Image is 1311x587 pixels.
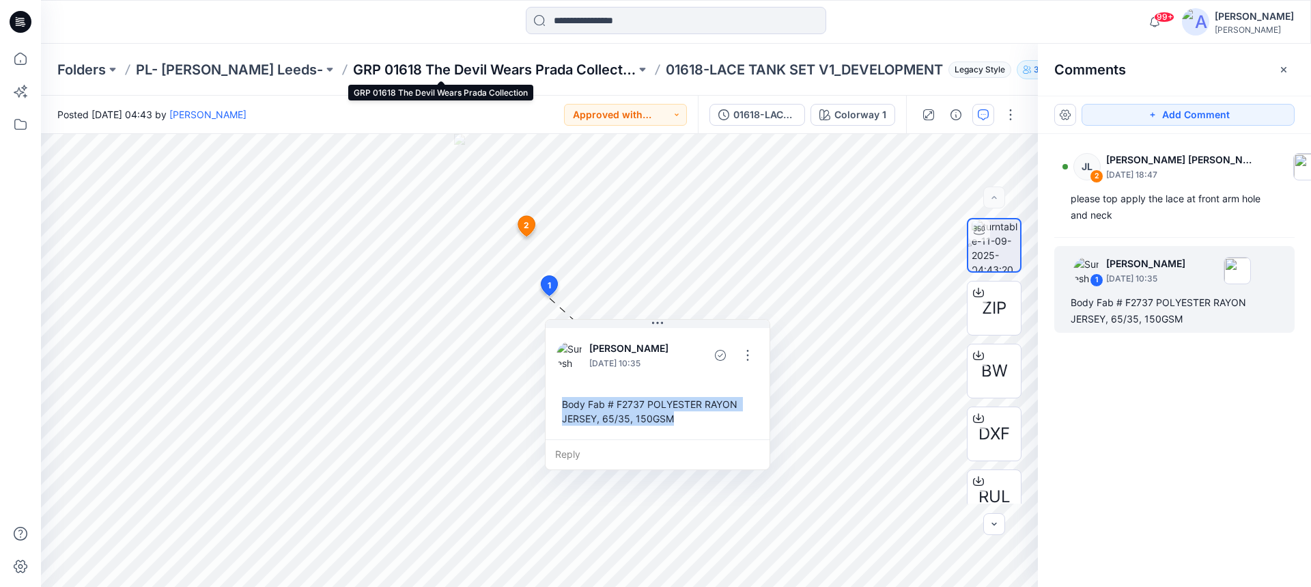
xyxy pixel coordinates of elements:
[1215,8,1294,25] div: [PERSON_NAME]
[57,60,106,79] a: Folders
[1017,60,1061,79] button: 32
[834,107,886,122] div: Colorway 1
[57,107,246,122] span: Posted [DATE] 04:43 by
[981,359,1008,383] span: BW
[169,109,246,120] a: [PERSON_NAME]
[589,357,679,370] p: [DATE] 10:35
[556,342,584,369] img: Suresh Perera
[1106,168,1255,182] p: [DATE] 18:47
[943,60,1011,79] button: Legacy Style
[1106,152,1255,168] p: [PERSON_NAME] [PERSON_NAME]
[733,107,796,122] div: 01618-LACE TANK SET V1_DEVELOPMENT
[945,104,967,126] button: Details
[1054,62,1126,78] h2: Comments
[1182,8,1209,36] img: avatar
[1071,295,1278,327] div: Body Fab # F2737 POLYESTER RAYON JERSEY, 65/35, 150GSM
[589,340,679,357] p: [PERSON_NAME]
[1154,12,1174,23] span: 99+
[1073,257,1101,284] img: Suresh Perera
[709,104,805,126] button: 01618-LACE TANK SET V1_DEVELOPMENT
[1106,256,1185,272] p: [PERSON_NAME]
[972,219,1020,271] img: turntable-11-09-2025-04:43:20
[353,60,636,79] a: GRP 01618 The Devil Wears Prada Collection
[1106,272,1185,286] p: [DATE] 10:35
[1090,273,1103,287] div: 1
[548,279,551,292] span: 1
[978,422,1010,446] span: DXF
[546,439,770,469] div: Reply
[1071,191,1278,223] div: please top apply the lace at front arm hole and neck
[666,60,943,79] p: 01618-LACE TANK SET V1_DEVELOPMENT
[1034,62,1044,77] p: 32
[810,104,895,126] button: Colorway 1
[982,296,1006,320] span: ZIP
[556,392,759,431] div: Body Fab # F2737 POLYESTER RAYON JERSEY, 65/35, 150GSM
[1082,104,1295,126] button: Add Comment
[1073,153,1101,180] div: JL
[524,219,529,232] span: 2
[1215,25,1294,35] div: [PERSON_NAME]
[948,62,1011,78] span: Legacy Style
[136,60,323,79] a: PL- [PERSON_NAME] Leeds-
[1090,169,1103,183] div: 2
[978,484,1011,509] span: RUL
